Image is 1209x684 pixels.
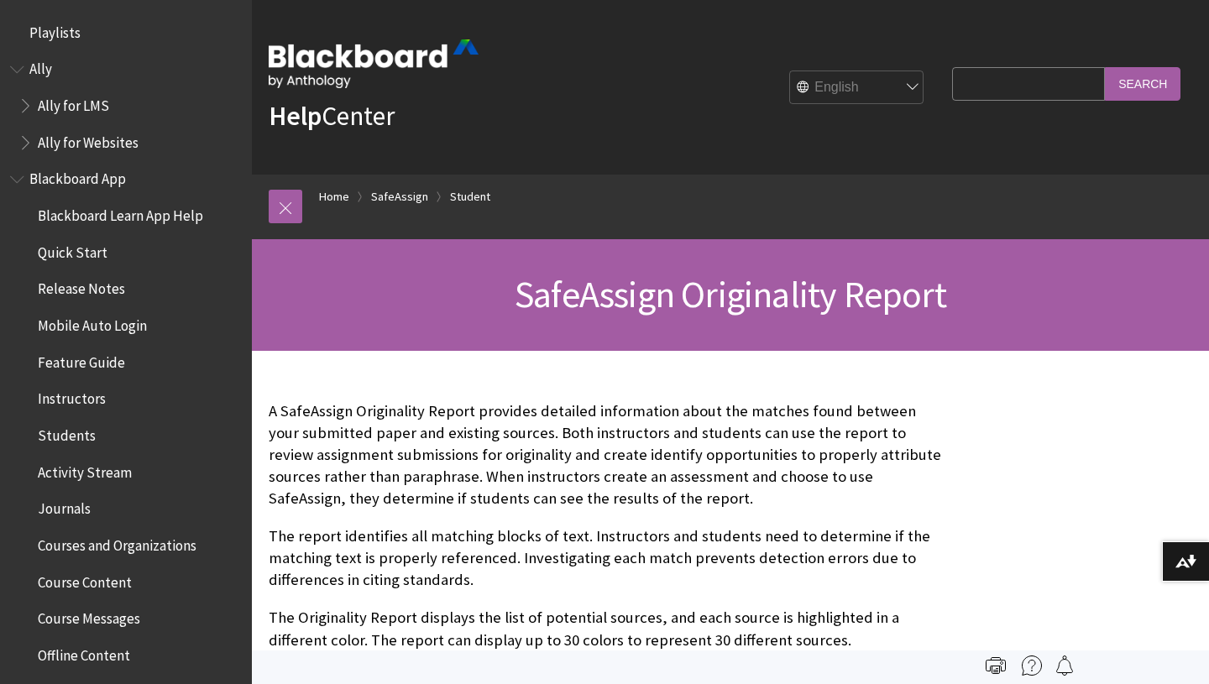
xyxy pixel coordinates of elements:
p: The Originality Report displays the list of potential sources, and each source is highlighted in ... [269,607,944,650]
span: Blackboard Learn App Help [38,201,203,224]
span: Journals [38,495,91,518]
span: Course Messages [38,605,140,628]
input: Search [1105,67,1180,100]
span: SafeAssign Originality Report [515,271,946,317]
span: Students [38,421,96,444]
img: Blackboard by Anthology [269,39,479,88]
a: Student [450,186,490,207]
span: Quick Start [38,238,107,261]
span: Course Content [38,568,132,591]
p: The report identifies all matching blocks of text. Instructors and students need to determine if ... [269,525,944,592]
img: Print [986,655,1006,676]
span: Release Notes [38,275,125,298]
a: SafeAssign [371,186,428,207]
strong: Help [269,99,322,133]
nav: Book outline for Anthology Ally Help [10,55,242,157]
span: Ally for Websites [38,128,139,151]
img: Follow this page [1055,655,1075,676]
span: Instructors [38,385,106,408]
span: Ally [29,55,52,78]
span: Blackboard App [29,165,126,188]
p: A SafeAssign Originality Report provides detailed information about the matches found between you... [269,400,944,510]
span: Feature Guide [38,348,125,371]
span: Offline Content [38,641,130,664]
span: Courses and Organizations [38,531,196,554]
a: Home [319,186,349,207]
span: Mobile Auto Login [38,311,147,334]
select: Site Language Selector [790,71,924,105]
nav: Book outline for Playlists [10,18,242,47]
a: HelpCenter [269,99,395,133]
span: Ally for LMS [38,91,109,114]
span: Playlists [29,18,81,41]
img: More help [1022,655,1042,676]
span: Activity Stream [38,458,132,481]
